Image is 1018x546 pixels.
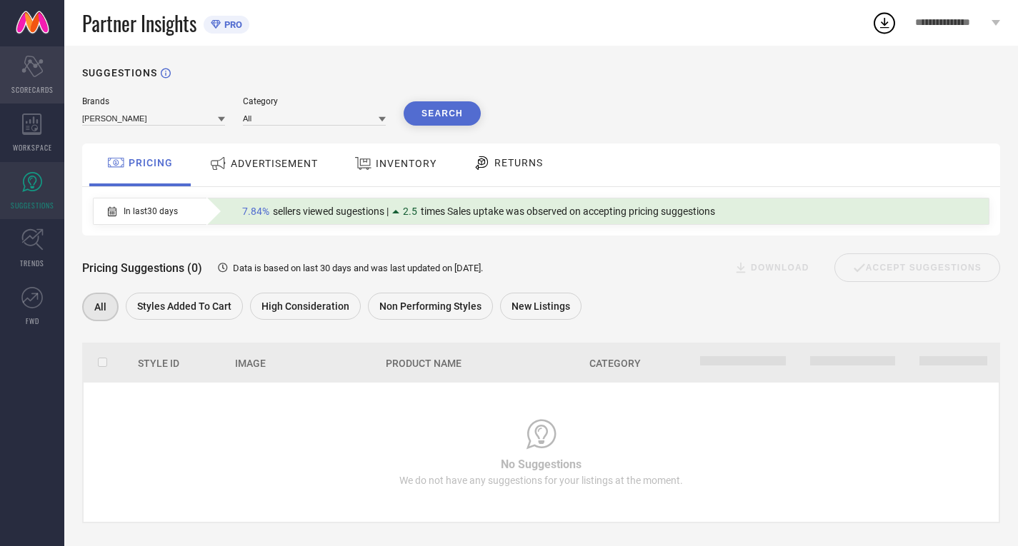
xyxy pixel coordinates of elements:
span: Category [589,358,641,369]
span: PRO [221,19,242,30]
span: Styles Added To Cart [137,300,231,312]
span: sellers viewed sugestions | [273,206,389,217]
div: Category [243,96,386,106]
span: High Consideration [261,300,349,312]
span: WORKSPACE [13,142,52,153]
span: Data is based on last 30 days and was last updated on [DATE] . [233,263,483,273]
span: 2.5 [403,206,417,217]
span: No Suggestions [501,457,582,471]
span: SUGGESTIONS [11,200,54,211]
span: Product Name [386,358,461,369]
span: times Sales uptake was observed on accepting pricing suggestions [421,206,715,217]
span: Style Id [138,358,179,369]
div: Accept Suggestions [834,253,1000,282]
span: FWD [26,315,39,326]
span: Partner Insights [82,9,196,38]
button: Search [404,101,481,126]
span: All [94,301,106,313]
span: In last 30 days [124,206,178,216]
div: Percentage of sellers who have viewed suggestions for the current Insight Type [235,202,722,221]
h1: SUGGESTIONS [82,67,157,79]
span: 7.84% [242,206,269,217]
span: Non Performing Styles [379,300,481,312]
span: PRICING [129,157,173,168]
span: TRENDS [20,258,44,268]
span: Pricing Suggestions (0) [82,261,202,275]
span: RETURNS [494,157,543,168]
span: SCORECARDS [11,84,54,95]
span: New Listings [512,300,570,312]
span: We do not have any suggestions for your listings at the moment. [399,475,683,486]
span: ADVERTISEMENT [231,158,318,169]
div: Open download list [872,10,897,36]
span: Image [235,358,266,369]
div: Brands [82,96,225,106]
span: INVENTORY [376,158,436,169]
